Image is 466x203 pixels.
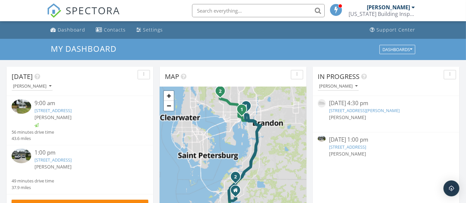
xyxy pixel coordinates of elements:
div: Support Center [377,27,416,33]
span: SPECTORA [66,3,120,17]
div: 9:00 am [34,99,137,107]
button: [PERSON_NAME] [318,82,359,91]
a: Dashboard [48,24,88,36]
div: 4009 90th Ave E, Parrish FL 34219 [235,190,239,194]
div: 37.9 miles [12,184,54,191]
button: Dashboards [379,45,415,54]
div: 1:00 pm [34,149,137,157]
a: Contacts [94,24,129,36]
img: house-placeholder-square-ca63347ab8c70e15b013bc22427d3df0f7f082c62ce06d78aee8ec4e70df452f.jpg [318,99,326,107]
span: In Progress [318,72,360,81]
i: 1 [245,104,247,109]
div: 43.6 miles [12,135,54,142]
div: Settings [143,27,163,33]
a: Zoom in [164,91,174,101]
button: [PERSON_NAME] [12,82,53,91]
img: 9541237%2Freports%2Fb4a8c199-0125-4d84-a97c-022401c1e4fb%2Fcover_photos%2FuktTwKyem9STnUocOOWw%2F... [12,149,31,163]
div: 6747 Citrus Creek Ln, Tampa, FL 33625 [220,91,224,95]
div: Dashboards [382,47,412,52]
img: The Best Home Inspection Software - Spectora [47,3,61,18]
div: [DATE] 1:00 pm [329,136,443,144]
i: 2 [219,89,222,94]
a: Support Center [367,24,418,36]
div: [PERSON_NAME] [367,4,410,11]
i: 1 [240,107,243,112]
a: Zoom out [164,101,174,111]
a: [DATE] 4:30 pm [STREET_ADDRESS][PERSON_NAME] [PERSON_NAME] [318,99,454,128]
a: [STREET_ADDRESS] [34,157,72,163]
a: 1:00 pm [STREET_ADDRESS] [PERSON_NAME] 49 minutes drive time 37.9 miles [12,149,148,191]
a: 9:00 am [STREET_ADDRESS] [PERSON_NAME] 56 minutes drive time 43.6 miles [12,99,148,142]
a: [DATE] 1:00 pm [STREET_ADDRESS] [PERSON_NAME] [318,136,454,165]
div: Dashboard [58,27,86,33]
span: [PERSON_NAME] [329,151,366,157]
span: Map [165,72,179,81]
div: Contacts [104,27,126,33]
div: [DATE] 4:30 pm [329,99,443,107]
span: [DATE] [12,72,33,81]
div: Florida Building Inspection Group [349,11,415,17]
div: 49 minutes drive time [12,178,54,184]
i: 2 [234,175,237,179]
div: 56 minutes drive time [12,129,54,135]
img: 9541237%2Freports%2Fb4a8c199-0125-4d84-a97c-022401c1e4fb%2Fcover_photos%2FuktTwKyem9STnUocOOWw%2F... [318,136,326,142]
img: 9540619%2Freports%2F0a09b113-74e9-48c0-a555-05d74639a8e9%2Fcover_photos%2FJOOzfzcugZHEPI6RKdq7%2F... [12,99,31,114]
div: 2818 N 19th St, Tampa, FL 33605 [242,109,246,113]
a: SPECTORA [47,9,120,23]
a: [STREET_ADDRESS][PERSON_NAME] [329,107,400,113]
div: [PERSON_NAME] [13,84,51,89]
span: My Dashboard [51,43,116,54]
a: [STREET_ADDRESS] [329,144,366,150]
input: Search everything... [192,4,325,17]
span: [PERSON_NAME] [34,114,72,120]
div: [PERSON_NAME] [319,84,358,89]
div: Open Intercom Messenger [443,180,459,196]
span: [PERSON_NAME] [34,164,72,170]
div: 4208 E Cayuga St, Tampa, FL 33610 [246,106,250,110]
a: Settings [134,24,166,36]
div: 11735 Moonsail Dr, Palmetto, FL 34221 [235,176,239,180]
span: [PERSON_NAME] [329,114,366,120]
a: [STREET_ADDRESS] [34,107,72,113]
